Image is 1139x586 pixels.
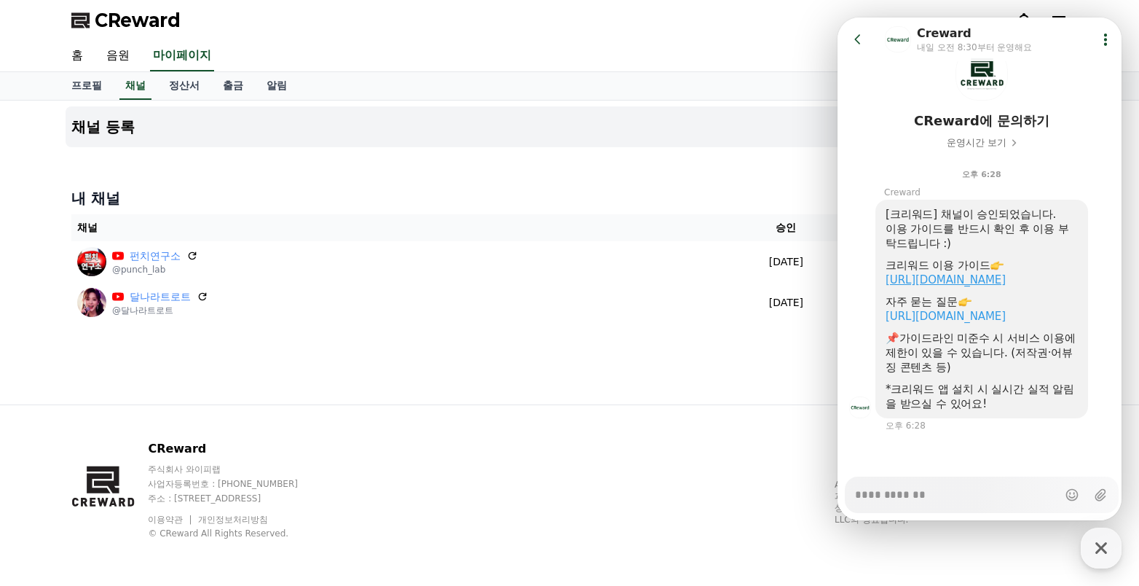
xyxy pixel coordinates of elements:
span: CReward [95,9,181,32]
th: 승인 [687,214,886,241]
button: 채널 등록 [66,106,1073,147]
p: @punch_lab [112,264,198,276]
a: 달나라트로트 [130,289,191,305]
h4: 내 채널 [71,188,1068,208]
a: 프로필 [60,72,114,100]
p: 사업자등록번호 : [PHONE_NUMBER] [148,478,326,490]
a: 홈 [60,41,95,71]
a: 마이페이지 [150,41,214,71]
th: 채널 [71,214,687,241]
p: [DATE] [693,254,880,270]
a: 음원 [95,41,141,71]
p: App Store, iCloud, iCloud Drive 및 iTunes Store는 미국과 그 밖의 나라 및 지역에서 등록된 Apple Inc.의 서비스 상표입니다. Goo... [835,479,1068,526]
p: [DATE] [693,295,880,310]
a: 채널 [119,72,151,100]
img: 달나라트로트 [77,288,106,317]
a: 이용약관 [148,515,194,525]
p: 주소 : [STREET_ADDRESS] [148,493,326,504]
p: CReward [148,440,326,458]
p: @달나라트로트 [112,305,208,316]
a: CReward [71,9,181,32]
p: © CReward All Rights Reserved. [148,528,326,539]
h4: 채널 등록 [71,119,135,135]
a: 펀치연구소 [130,249,181,264]
p: 주식회사 와이피랩 [148,464,326,475]
a: 알림 [255,72,299,100]
a: 정산서 [157,72,211,100]
iframe: Channel chat [837,17,1122,520]
img: 펀치연구소 [77,247,106,276]
a: 출금 [211,72,255,100]
a: 개인정보처리방침 [198,515,268,525]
